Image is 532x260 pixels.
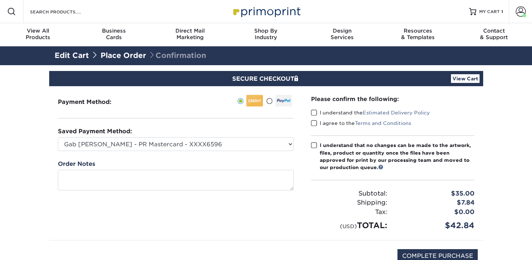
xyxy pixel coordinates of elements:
div: Shipping: [306,198,393,207]
div: Marketing [152,28,228,41]
label: Saved Payment Method: [58,127,132,136]
span: Contact [456,28,532,34]
a: Contact& Support [456,23,532,46]
a: Place Order [101,51,146,60]
a: DesignServices [304,23,380,46]
span: MY CART [479,9,500,15]
label: Order Notes [58,160,95,168]
a: Edit Cart [55,51,89,60]
a: Shop ByIndustry [228,23,304,46]
div: I understand that no changes can be made to the artwork, files, product or quantity once the file... [320,142,474,171]
input: SEARCH PRODUCTS..... [29,7,100,16]
div: $7.84 [393,198,480,207]
div: Services [304,28,380,41]
span: Direct Mail [152,28,228,34]
span: SECURE CHECKOUT [232,75,300,82]
span: Design [304,28,380,34]
div: TOTAL: [306,219,393,231]
a: BusinessCards [76,23,152,46]
div: Industry [228,28,304,41]
span: Business [76,28,152,34]
div: & Templates [380,28,456,41]
span: Confirmation [148,51,206,60]
span: 1 [501,9,503,14]
a: Terms and Conditions [355,120,411,126]
div: Subtotal: [306,189,393,198]
div: Cards [76,28,152,41]
span: Shop By [228,28,304,34]
a: View Cart [451,74,480,83]
h3: Payment Method: [58,98,129,105]
div: $35.00 [393,189,480,198]
label: I understand the [311,109,430,116]
div: $42.84 [393,219,480,231]
img: Primoprint [230,4,302,19]
a: Estimated Delivery Policy [363,110,430,116]
small: (USD) [340,223,357,229]
a: Direct MailMarketing [152,23,228,46]
div: $0.00 [393,207,480,217]
div: Please confirm the following: [311,95,474,103]
div: & Support [456,28,532,41]
a: Resources& Templates [380,23,456,46]
span: Resources [380,28,456,34]
label: I agree to the [311,119,411,127]
div: Tax: [306,207,393,217]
